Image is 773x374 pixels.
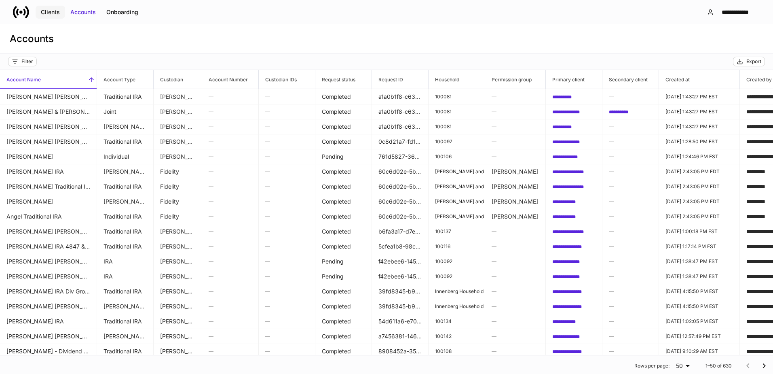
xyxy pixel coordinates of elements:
h6: — [492,287,539,295]
td: Fidelity [154,209,202,224]
button: Onboarding [101,6,144,19]
td: Schwab [154,89,202,104]
td: Joint [97,104,154,119]
div: Accounts [70,8,96,16]
td: f42ebee6-1454-4c27-8a41-4c7dbdb1477b [372,269,429,284]
span: Permission group [485,70,545,89]
span: Request status [315,70,372,89]
td: 2659cf97-3e35-4509-b8d0-2affa44b3613 [546,329,602,344]
p: 100137 [435,228,478,235]
h6: — [265,242,308,250]
p: 100142 [435,333,478,340]
h6: — [209,198,252,205]
div: Export [746,58,761,65]
td: 2025-09-16T18:43:05.113Z [659,209,740,224]
td: Schwab [154,239,202,254]
td: 2024-12-12T18:02:05.750Z [659,314,740,329]
td: 60c6d02e-5b8a-4b0e-bdd9-f7c854ca9d5c [372,179,429,194]
td: Completed [315,284,372,299]
h6: — [609,123,652,130]
td: 2024-12-12T18:28:50.044Z [659,134,740,149]
p: 100097 [435,138,478,145]
p: 1–50 of 630 [705,363,732,369]
h6: — [265,257,308,265]
h6: Created by [740,76,772,83]
p: [PERSON_NAME] and [PERSON_NAME] [435,183,478,190]
td: b6fa3a17-d7e2-451a-b700-50ee5bf8f75a [372,224,429,239]
h6: — [265,123,308,130]
h6: — [265,272,308,280]
span: Secondary client [602,70,659,89]
td: 2024-12-12T18:17:14.907Z [659,239,740,254]
h6: — [265,153,308,160]
h6: — [265,302,308,310]
td: 3c0c352d-1a9f-40af-929d-2ad54830266f [546,344,602,359]
span: Request ID [372,70,428,89]
p: [PERSON_NAME] and [PERSON_NAME] [435,213,478,220]
td: 39fd8345-b9c4-48e9-8684-a28be486ce01 [372,284,429,299]
td: Pending [315,269,372,284]
h6: — [609,168,652,175]
h6: — [609,227,652,235]
h6: — [209,183,252,190]
h6: — [209,108,252,115]
h6: — [209,212,252,220]
td: Schwab [154,104,202,119]
h6: Primary client [546,76,585,83]
h6: — [265,183,308,190]
td: Completed [315,329,372,344]
td: Traditional IRA [97,134,154,149]
td: a1a0b1f8-c63f-4d65-b613-d753ee8ed0f1 [372,119,429,134]
td: 3d0406a7-b83c-4b91-9128-a6f846bd13d6 [546,254,602,269]
h6: — [265,347,308,355]
td: a7456381-146d-4eba-a5dc-70d961a5c227 [372,329,429,344]
td: Roth IRA [97,194,154,209]
td: Roth IRA [97,299,154,314]
p: [DATE] 1:43:27 PM EST [665,108,733,115]
td: 2024-12-12T18:43:27.176Z [659,119,740,134]
p: 100081 [435,123,478,130]
td: Schwab [154,224,202,239]
button: Filter [8,57,37,66]
td: 8908452a-353e-4cb9-ac8f-005c607302ed [372,344,429,359]
h3: Accounts [10,32,54,45]
td: Schwab [154,119,202,134]
td: Schwab [154,284,202,299]
td: 80dc1d43-0efd-4540-83c4-e7e60dec4e7c [546,164,602,179]
td: 2025-09-16T18:43:05.117Z [659,179,740,194]
td: db07f105-099f-4fb2-a32a-6789aaccbc58 [602,104,659,119]
h6: — [609,153,652,160]
h6: — [209,123,252,130]
td: Joe Pearl [485,209,546,224]
p: [DATE] 9:10:29 AM EST [665,348,733,355]
td: 0557fdd6-2221-4528-b696-d82253f2fef8 [546,194,602,209]
td: Completed [315,314,372,329]
h6: Request status [315,76,355,83]
td: db07f105-099f-4fb2-a32a-6789aaccbc58 [546,89,602,104]
h6: — [492,123,539,130]
h6: — [209,317,252,325]
td: Completed [315,89,372,104]
td: Roth IRA [97,329,154,344]
td: Fidelity [154,194,202,209]
td: Completed [315,179,372,194]
td: 0557fdd6-2221-4528-b696-d82253f2fef8 [546,209,602,224]
h6: — [265,212,308,220]
span: Household [429,70,485,89]
p: 100092 [435,258,478,265]
h6: — [492,302,539,310]
td: Traditional IRA [97,89,154,104]
h6: Request ID [372,76,403,83]
button: Accounts [65,6,101,19]
span: Custodian [154,70,202,89]
td: Completed [315,299,372,314]
h6: — [209,227,252,235]
button: Clients [36,6,65,19]
td: IRA [97,254,154,269]
td: 2024-12-12T18:00:18.670Z [659,224,740,239]
td: 761d5827-3633-4612-b475-5ac3928a8624 [372,149,429,164]
p: [DATE] 1:02:05 PM EST [665,318,733,325]
p: Rows per page: [634,363,670,369]
h6: — [492,227,539,235]
td: 80dc1d43-0efd-4540-83c4-e7e60dec4e7c [546,179,602,194]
